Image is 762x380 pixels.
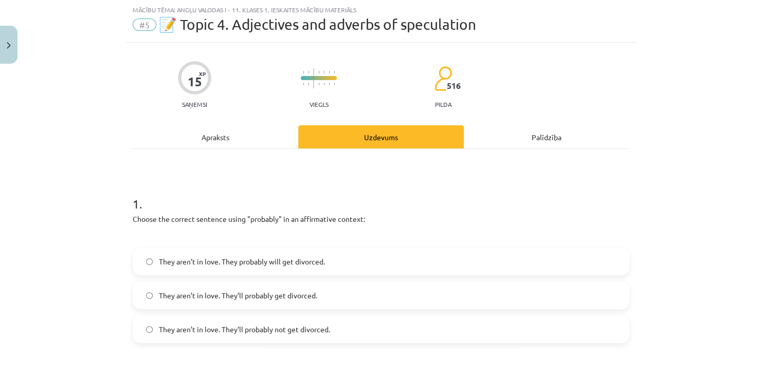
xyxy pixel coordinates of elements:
img: students-c634bb4e5e11cddfef0936a35e636f08e4e9abd3cc4e673bd6f9a4125e45ecb1.svg [434,66,452,91]
span: They aren’t in love. They probably will get divorced. [159,256,325,267]
input: They aren’t in love. They probably will get divorced. [146,258,153,265]
span: They aren’t in love. They’ll probably get divorced. [159,290,317,301]
div: 15 [188,74,202,89]
img: icon-short-line-57e1e144782c952c97e751825c79c345078a6d821885a25fce030b3d8c18986b.svg [303,83,304,85]
h1: 1 . [133,179,629,211]
img: icon-short-line-57e1e144782c952c97e751825c79c345078a6d821885a25fce030b3d8c18986b.svg [329,71,330,73]
p: pilda [435,101,451,108]
img: icon-short-line-57e1e144782c952c97e751825c79c345078a6d821885a25fce030b3d8c18986b.svg [334,83,335,85]
img: icon-short-line-57e1e144782c952c97e751825c79c345078a6d821885a25fce030b3d8c18986b.svg [303,71,304,73]
div: Palīdzība [464,125,629,148]
img: icon-close-lesson-0947bae3869378f0d4975bcd49f059093ad1ed9edebbc8119c70593378902aed.svg [7,42,11,49]
span: 516 [447,81,461,90]
img: icon-short-line-57e1e144782c952c97e751825c79c345078a6d821885a25fce030b3d8c18986b.svg [318,83,319,85]
span: #5 [133,18,156,31]
img: icon-long-line-d9ea69661e0d244f92f715978eff75569469978d946b2353a9bb055b3ed8787d.svg [313,68,314,88]
img: icon-short-line-57e1e144782c952c97e751825c79c345078a6d821885a25fce030b3d8c18986b.svg [323,71,324,73]
p: Saņemsi [178,101,211,108]
span: They aren’t in love. They’ll probably not get divorced. [159,324,330,335]
div: Uzdevums [298,125,464,148]
span: 📝 Topic 4. Adjectives and adverbs of speculation [159,16,476,33]
input: They aren’t in love. They’ll probably get divorced. [146,292,153,299]
p: Choose the correct sentence using "probably" in an affirmative context: [133,214,629,224]
p: Viegls [310,101,329,108]
div: Apraksts [133,125,298,148]
img: icon-short-line-57e1e144782c952c97e751825c79c345078a6d821885a25fce030b3d8c18986b.svg [334,71,335,73]
img: icon-short-line-57e1e144782c952c97e751825c79c345078a6d821885a25fce030b3d8c18986b.svg [318,71,319,73]
img: icon-short-line-57e1e144782c952c97e751825c79c345078a6d821885a25fce030b3d8c18986b.svg [308,83,309,85]
div: Mācību tēma: Angļu valodas i - 11. klases 1. ieskaites mācību materiāls [133,6,629,13]
img: icon-short-line-57e1e144782c952c97e751825c79c345078a6d821885a25fce030b3d8c18986b.svg [308,71,309,73]
input: They aren’t in love. They’ll probably not get divorced. [146,326,153,333]
img: icon-short-line-57e1e144782c952c97e751825c79c345078a6d821885a25fce030b3d8c18986b.svg [323,83,324,85]
img: icon-short-line-57e1e144782c952c97e751825c79c345078a6d821885a25fce030b3d8c18986b.svg [329,83,330,85]
span: XP [199,71,206,77]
